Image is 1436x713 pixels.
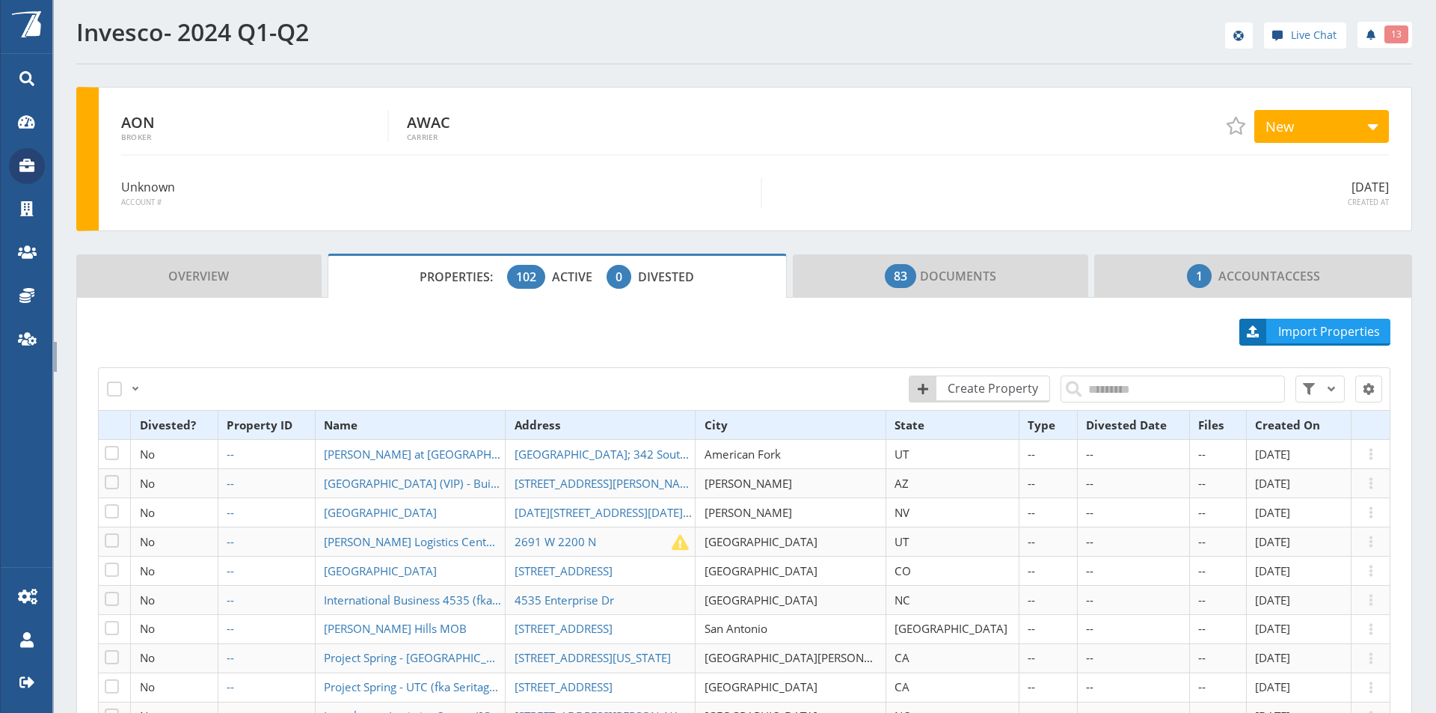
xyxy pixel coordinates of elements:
[1198,679,1206,694] span: --
[324,476,506,491] a: [GEOGRAPHIC_DATA] (VIP) - Building A-C
[227,476,234,491] span: --
[1254,110,1389,143] button: New
[705,505,792,520] span: [PERSON_NAME]
[1239,319,1390,346] a: Import Properties
[324,593,753,608] span: International Business 4535 (fka [PERSON_NAME] Corning - [GEOGRAPHIC_DATA])
[515,593,614,608] span: 4535 Enterprise Dr
[140,593,155,608] span: No
[1028,534,1035,549] span: --
[324,621,471,636] a: [PERSON_NAME] Hills MOB
[1225,22,1253,53] div: help
[705,534,817,549] span: [GEOGRAPHIC_DATA]
[1198,650,1206,665] span: --
[705,679,817,694] span: [GEOGRAPHIC_DATA]
[1086,679,1093,694] span: --
[894,267,907,285] span: 83
[1086,563,1093,578] span: --
[324,650,882,665] span: Project Spring - [GEOGRAPHIC_DATA][PERSON_NAME] (fka Seritage [GEOGRAPHIC_DATA][PERSON_NAME])
[1357,22,1412,48] a: 13
[552,269,604,285] span: Active
[885,261,996,291] span: Documents
[506,411,696,440] th: Address
[76,19,735,46] h1: Invesco- 2024 Q1-Q2
[1198,563,1206,578] span: --
[324,447,540,462] span: [PERSON_NAME] at [GEOGRAPHIC_DATA]
[515,593,619,608] a: 4535 Enterprise Dr
[1265,117,1294,135] span: New
[227,650,239,665] a: --
[616,268,622,286] span: 0
[515,476,700,491] span: [STREET_ADDRESS][PERSON_NAME]
[227,679,234,694] span: --
[227,505,234,520] span: --
[227,563,239,578] a: --
[140,476,155,491] span: No
[227,534,239,549] a: --
[324,679,524,694] span: Project Spring - UTC (fka Seritage UTC)
[895,621,1007,636] span: [GEOGRAPHIC_DATA]
[121,133,387,141] span: Broker
[1227,117,1245,135] span: Add to Favorites
[420,269,504,285] span: Properties:
[324,679,506,694] a: Project Spring - UTC (fka Seritage UTC)
[1198,621,1206,636] span: --
[1077,411,1189,440] th: Divested Date
[696,411,886,440] th: City
[1198,505,1206,520] span: --
[324,621,467,636] span: [PERSON_NAME] Hills MOB
[515,447,1239,462] span: [GEOGRAPHIC_DATA]; 342 South 850 West; [GEOGRAPHIC_DATA]; 294 South 850 West & 884 West 200 South...
[638,269,694,285] span: Divested
[227,621,234,636] span: --
[1255,563,1290,578] span: [DATE]
[895,476,909,491] span: AZ
[324,534,506,549] a: [PERSON_NAME] Logistics Center - Bldg 2 & Bldg 3
[1187,261,1320,291] span: Access
[324,563,441,578] a: [GEOGRAPHIC_DATA]
[515,505,770,520] span: [DATE][STREET_ADDRESS][DATE][PERSON_NAME]
[1255,650,1290,665] span: [DATE]
[895,679,909,694] span: CA
[227,593,234,608] span: --
[1247,411,1351,440] th: Created On
[315,411,505,440] th: Name
[1086,534,1093,549] span: --
[168,261,229,291] span: Overview
[909,376,1050,403] a: Create Property
[705,621,767,636] span: San Antonio
[895,505,909,520] span: NV
[324,593,506,608] a: International Business 4535 (fka [PERSON_NAME] Corning - [GEOGRAPHIC_DATA])
[1255,534,1290,549] span: [DATE]
[1086,505,1093,520] span: --
[1198,534,1206,549] span: --
[515,534,601,549] a: 2691 W 2200 N
[515,621,613,636] span: [STREET_ADDRESS]
[1086,621,1093,636] span: --
[227,476,239,491] a: --
[1255,476,1290,491] span: [DATE]
[515,650,675,665] a: [STREET_ADDRESS][US_STATE]
[227,563,234,578] span: --
[705,447,781,462] span: American Fork
[1255,505,1290,520] span: [DATE]
[131,411,218,440] th: Divested?
[1028,679,1035,694] span: --
[705,593,817,608] span: [GEOGRAPHIC_DATA]
[1086,593,1093,608] span: --
[1198,593,1206,608] span: --
[516,268,536,286] span: 102
[1196,267,1203,285] span: 1
[515,679,613,694] span: [STREET_ADDRESS]
[227,621,239,636] a: --
[515,563,617,578] a: [STREET_ADDRESS]
[227,650,234,665] span: --
[515,679,617,694] a: [STREET_ADDRESS]
[121,110,389,141] div: AON
[1268,322,1390,340] span: Import Properties
[1255,621,1290,636] span: [DATE]
[1255,447,1290,462] span: [DATE]
[1218,268,1277,284] span: Account
[140,447,155,462] span: No
[895,534,909,549] span: UT
[227,447,239,462] a: --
